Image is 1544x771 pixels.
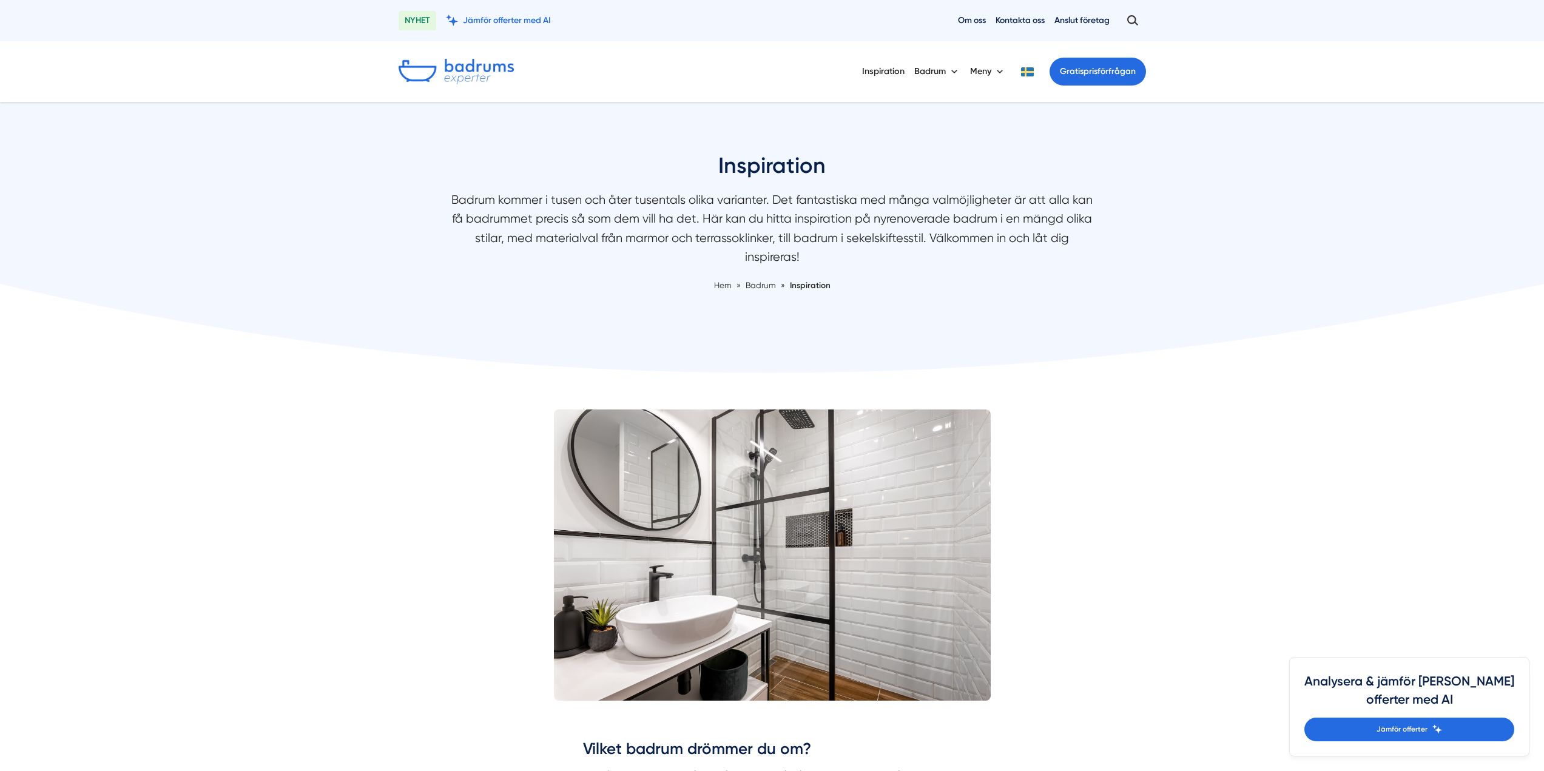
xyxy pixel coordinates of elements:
[1060,66,1084,76] span: Gratis
[446,15,551,26] a: Jämför offerter med AI
[451,151,1094,190] h1: Inspiration
[399,11,436,30] span: NYHET
[463,15,551,26] span: Jämför offerter med AI
[862,56,905,87] a: Inspiration
[914,56,960,87] button: Badrum
[970,56,1006,87] button: Meny
[714,280,732,290] a: Hem
[746,280,778,290] a: Badrum
[1304,718,1514,741] a: Jämför offerter
[1054,15,1110,26] a: Anslut företag
[790,280,831,290] a: Inspiration
[399,59,514,84] img: Badrumsexperter.se logotyp
[1304,672,1514,718] h4: Analysera & jämför [PERSON_NAME] offerter med AI
[1377,724,1428,735] span: Jämför offerter
[583,738,962,766] h3: Vilket badrum drömmer du om?
[1050,58,1146,86] a: Gratisprisförfrågan
[737,279,741,292] span: »
[781,279,785,292] span: »
[451,279,1094,292] nav: Breadcrumb
[554,409,991,701] img: Badrumsinspiration
[996,15,1045,26] a: Kontakta oss
[746,280,776,290] span: Badrum
[958,15,986,26] a: Om oss
[451,190,1094,273] p: Badrum kommer i tusen och åter tusentals olika varianter. Det fantastiska med många valmöjlighete...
